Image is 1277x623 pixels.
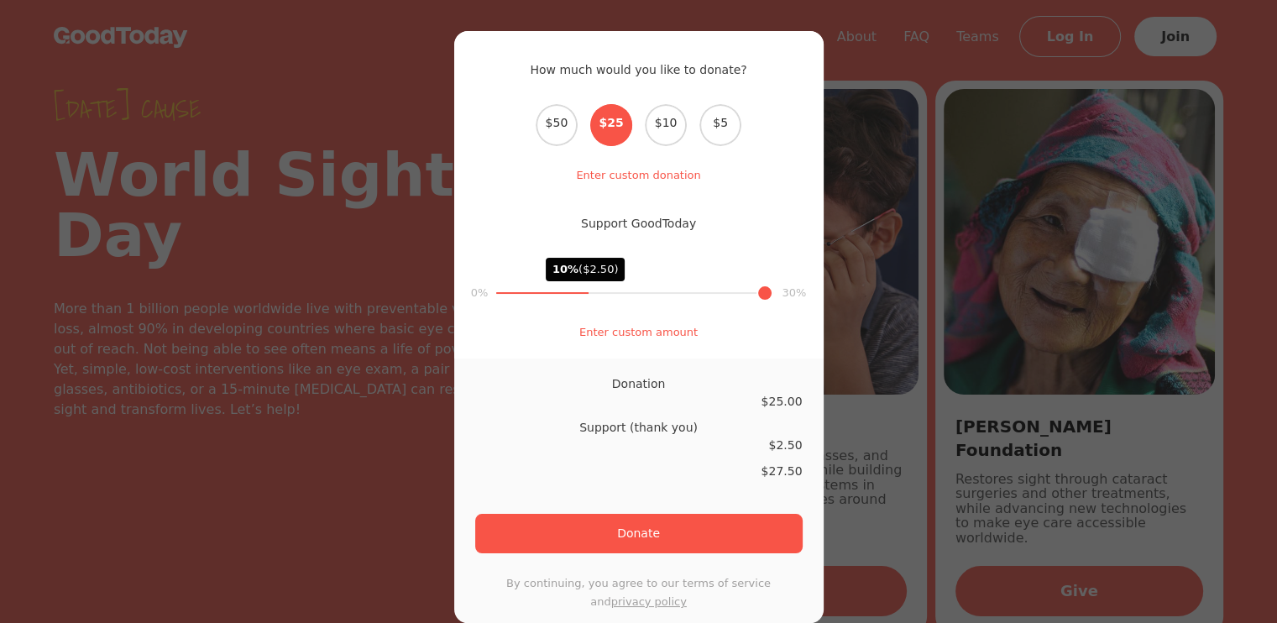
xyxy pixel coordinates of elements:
[768,464,802,478] span: 27.50
[475,393,803,411] div: $
[590,104,632,146] span: $25
[475,514,803,553] button: Donate
[579,326,698,338] a: Enter custom amount
[475,375,803,393] div: Donation
[475,463,803,480] div: $
[576,169,700,181] a: Enter custom donation
[645,104,687,146] span: $10
[471,285,489,301] div: 0%
[546,258,625,281] div: 10%
[699,104,741,146] span: $5
[776,438,802,452] span: 2.50
[536,104,578,146] span: $50
[578,263,618,275] span: ($2.50)
[782,285,806,301] div: 30%
[611,595,687,608] a: privacy policy
[475,574,803,611] p: By continuing, you agree to our terms of service and
[454,31,824,104] h2: How much would you like to donate?
[475,437,803,454] div: $
[475,419,803,437] div: Support (thank you)
[768,395,802,408] span: 25.00
[454,185,824,258] h2: Support GoodToday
